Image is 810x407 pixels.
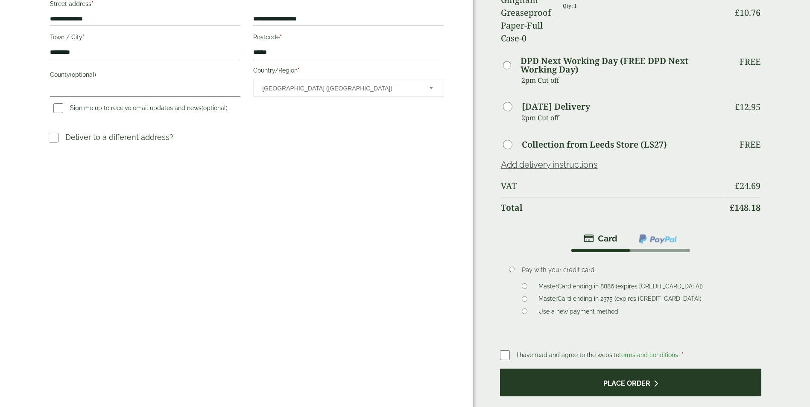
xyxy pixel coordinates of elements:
span: Country/Region [253,79,444,97]
p: 2pm Cut off [521,74,724,87]
img: ppcp-gateway.png [638,233,678,244]
p: Free [740,57,760,67]
span: (optional) [202,105,228,111]
span: £ [735,101,740,113]
span: £ [730,202,734,213]
bdi: 148.18 [730,202,760,213]
p: Pay with your credit card. [522,265,748,275]
span: (optional) [70,71,96,78]
abbr: required [298,67,300,74]
p: Deliver to a different address? [65,131,173,143]
label: MasterCard ending in 2375 (expires [CREDIT_CARD_DATA]) [535,295,705,305]
label: Country/Region [253,64,444,79]
span: £ [735,7,740,18]
abbr: required [681,352,684,358]
abbr: required [82,34,85,41]
img: stripe.png [584,233,617,244]
bdi: 12.95 [735,101,760,113]
bdi: 24.69 [735,180,760,192]
label: Collection from Leeds Store (LS27) [522,140,667,149]
label: [DATE] Delivery [522,102,590,111]
label: Sign me up to receive email updates and news [50,105,231,114]
label: Use a new payment method [535,308,622,317]
button: Place order [500,369,762,396]
span: I have read and agree to the website [517,352,680,358]
span: United Kingdom (UK) [262,79,418,97]
th: VAT [501,176,724,196]
span: £ [735,180,740,192]
a: Add delivery instructions [501,160,598,170]
label: DPD Next Working Day (FREE DPD Next Working Day) [521,57,724,74]
abbr: required [280,34,282,41]
p: 2pm Cut off [521,111,724,124]
small: Qty: 1 [563,3,577,9]
p: Free [740,140,760,150]
label: MasterCard ending in 8886 (expires [CREDIT_CARD_DATA]) [535,283,706,292]
th: Total [501,197,724,218]
label: Postcode [253,31,444,46]
label: Town / City [50,31,240,46]
label: County [50,69,240,83]
a: terms and conditions [619,352,678,358]
bdi: 10.76 [735,7,760,18]
input: Sign me up to receive email updates and news(optional) [53,103,63,113]
abbr: required [91,0,94,7]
